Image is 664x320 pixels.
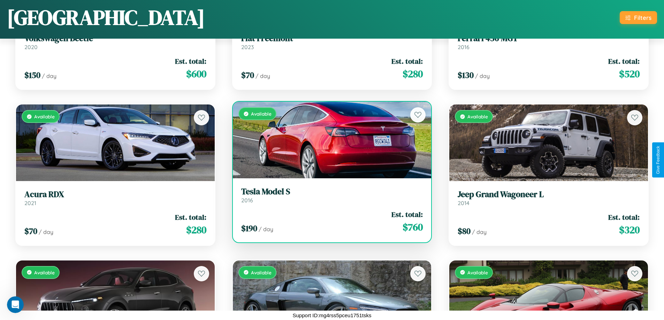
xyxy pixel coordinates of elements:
[458,189,640,200] h3: Jeep Grand Wagoneer L
[24,44,38,50] span: 2020
[467,114,488,119] span: Available
[458,200,470,206] span: 2014
[241,44,254,50] span: 2023
[34,270,55,275] span: Available
[475,72,490,79] span: / day
[467,270,488,275] span: Available
[7,296,24,313] iframe: Intercom live chat
[458,33,640,50] a: Ferrari 456 MGT2016
[619,223,640,237] span: $ 320
[241,187,423,197] h3: Tesla Model S
[186,223,206,237] span: $ 280
[241,33,423,44] h3: Fiat Freemont
[251,270,272,275] span: Available
[656,146,661,174] div: Give Feedback
[255,72,270,79] span: / day
[458,189,640,206] a: Jeep Grand Wagoneer L2014
[634,14,651,21] div: Filters
[458,33,640,44] h3: Ferrari 456 MGT
[24,69,40,81] span: $ 150
[241,197,253,204] span: 2016
[608,212,640,222] span: Est. total:
[175,212,206,222] span: Est. total:
[39,228,53,235] span: / day
[241,33,423,50] a: Fiat Freemont2023
[24,189,206,200] h3: Acura RDX
[293,311,372,320] p: Support ID: mg4rss5pceu1751tsks
[34,114,55,119] span: Available
[259,226,273,233] span: / day
[24,200,36,206] span: 2021
[241,69,254,81] span: $ 70
[7,3,205,32] h1: [GEOGRAPHIC_DATA]
[42,72,56,79] span: / day
[458,225,471,237] span: $ 80
[24,33,206,50] a: Volkswagen Beetle2020
[458,44,470,50] span: 2016
[186,67,206,81] span: $ 600
[241,223,257,234] span: $ 190
[458,69,474,81] span: $ 130
[472,228,487,235] span: / day
[403,67,423,81] span: $ 280
[619,67,640,81] span: $ 520
[251,111,272,117] span: Available
[391,56,423,66] span: Est. total:
[620,11,657,24] button: Filters
[608,56,640,66] span: Est. total:
[391,209,423,219] span: Est. total:
[24,225,37,237] span: $ 70
[24,33,206,44] h3: Volkswagen Beetle
[24,189,206,206] a: Acura RDX2021
[175,56,206,66] span: Est. total:
[241,187,423,204] a: Tesla Model S2016
[403,220,423,234] span: $ 760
